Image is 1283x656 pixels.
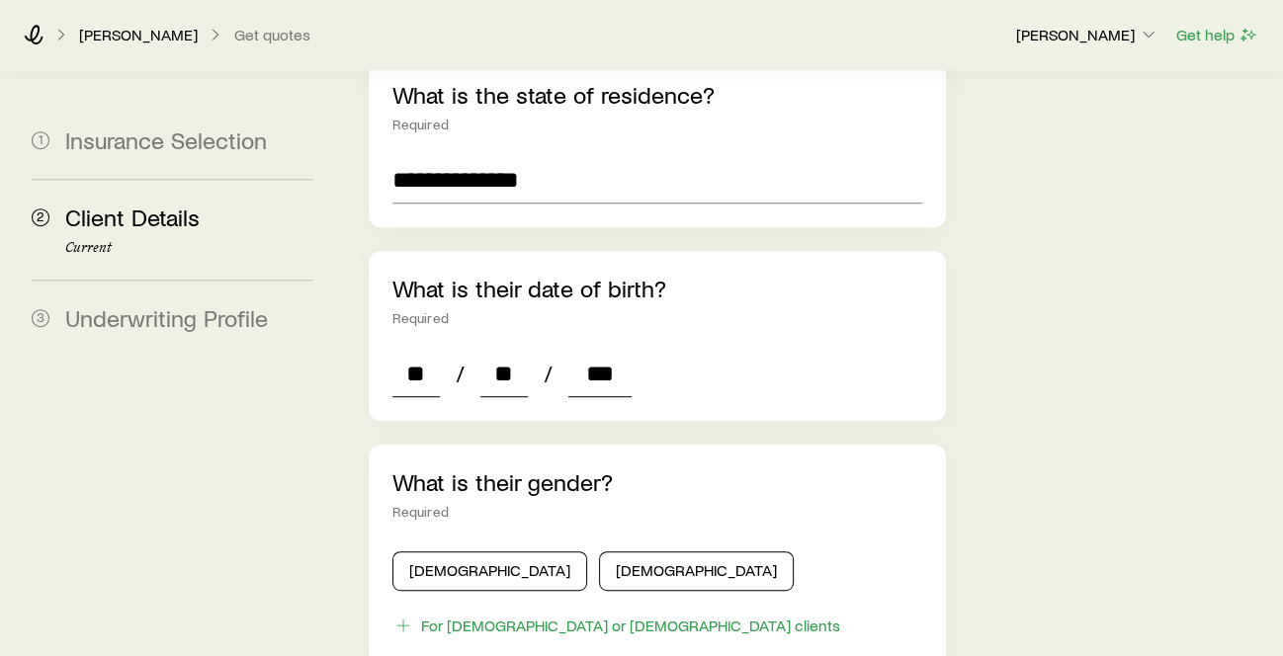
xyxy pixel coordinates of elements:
span: / [536,360,560,387]
span: / [448,360,472,387]
p: [PERSON_NAME] [79,25,198,44]
span: Underwriting Profile [65,303,268,332]
button: [DEMOGRAPHIC_DATA] [599,551,794,591]
span: Insurance Selection [65,125,267,154]
button: For [DEMOGRAPHIC_DATA] or [DEMOGRAPHIC_DATA] clients [392,615,841,637]
div: Required [392,504,923,520]
p: What is the state of residence? [392,81,923,109]
p: What is their gender? [392,468,923,496]
p: What is their date of birth? [392,275,923,302]
div: Required [392,117,923,132]
div: Required [392,310,923,326]
button: [PERSON_NAME] [1015,24,1159,47]
div: For [DEMOGRAPHIC_DATA] or [DEMOGRAPHIC_DATA] clients [421,615,840,635]
span: 2 [32,208,49,226]
button: [DEMOGRAPHIC_DATA] [392,551,587,591]
button: Get quotes [233,26,311,44]
p: Current [65,240,313,256]
button: Get help [1175,24,1259,46]
p: [PERSON_NAME] [1016,25,1158,44]
span: Client Details [65,203,200,231]
span: 3 [32,309,49,327]
span: 1 [32,131,49,149]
